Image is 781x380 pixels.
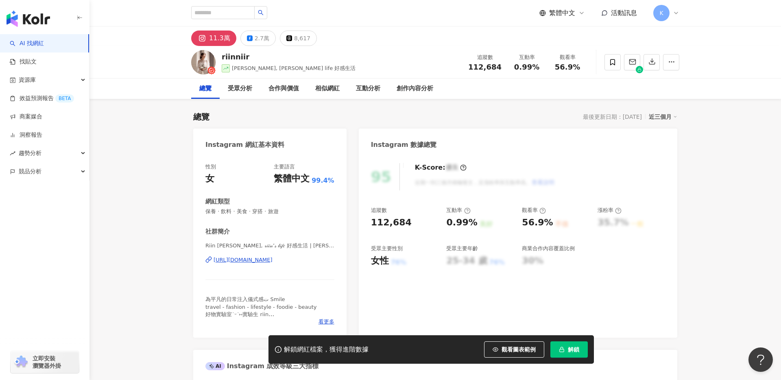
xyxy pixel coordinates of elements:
[205,242,334,249] span: 𝖱𝗂𝗂𝗇 [PERSON_NAME], 𝓇𝒾𝒾𝓃’𝓈 𝓁𝒾𝒻𝑒 好感生活 | [PERSON_NAME]
[7,11,50,27] img: logo
[205,227,230,236] div: 社群簡介
[522,216,553,229] div: 56.9%
[555,63,580,71] span: 56.9%
[446,207,470,214] div: 互動率
[511,53,542,61] div: 互動率
[205,256,334,264] a: [URL][DOMAIN_NAME]
[240,31,276,46] button: 2.7萬
[274,163,295,170] div: 主要語言
[205,362,225,370] div: AI
[11,351,79,373] a: chrome extension立即安裝 瀏覽器外掛
[205,362,319,371] div: Instagram 成效等級三大指標
[10,94,74,103] a: 效益預測報告BETA
[10,113,42,121] a: 商案媒合
[371,140,437,149] div: Instagram 數據總覽
[222,52,356,62] div: riinniir
[371,245,403,252] div: 受眾主要性別
[371,207,387,214] div: 追蹤數
[205,140,284,149] div: Instagram 網紅基本資料
[468,63,502,71] span: 112,684
[258,10,264,15] span: search
[484,341,544,358] button: 觀看圖表範例
[10,131,42,139] a: 洞察報告
[228,84,252,94] div: 受眾分析
[280,31,317,46] button: 8,617
[10,39,44,48] a: searchAI 找網紅
[19,71,36,89] span: 資源庫
[199,84,212,94] div: 總覽
[284,345,369,354] div: 解鎖網紅檔案，獲得進階數據
[319,318,334,325] span: 看更多
[315,84,340,94] div: 相似網紅
[214,256,273,264] div: [URL][DOMAIN_NAME]
[446,216,477,229] div: 0.99%
[446,245,478,252] div: 受眾主要年齡
[294,33,310,44] div: 8,617
[193,111,209,122] div: 總覽
[205,173,214,185] div: 女
[191,31,236,46] button: 11.3萬
[10,58,37,66] a: 找貼文
[19,162,41,181] span: 競品分析
[232,65,356,71] span: [PERSON_NAME], [PERSON_NAME] life 好感生活
[13,356,29,369] img: chrome extension
[19,144,41,162] span: 趨勢分析
[598,207,622,214] div: 漲粉率
[356,84,380,94] div: 互動分析
[583,114,642,120] div: 最後更新日期：[DATE]
[550,341,588,358] button: 解鎖
[549,9,575,17] span: 繁體中文
[415,163,467,172] div: K-Score :
[514,63,539,71] span: 0.99%
[10,151,15,156] span: rise
[659,9,663,17] span: K
[191,50,216,74] img: KOL Avatar
[274,173,310,185] div: 繁體中文
[268,84,299,94] div: 合作與價值
[397,84,433,94] div: 創作內容分析
[205,296,321,339] span: 為平凡的日常注入儀式感ت 𝖲𝗆𝗂𝗅𝖾 travel - fashion - lifestyle - foodie - beauty 好物實驗室˙ᵕ˙⑅實驗生 riin 𝚠𝚘𝚛𝚔 📧[EMAIL_...
[371,255,389,267] div: 女性
[205,208,334,215] span: 保養 · 飲料 · 美食 · 穿搭 · 旅遊
[205,197,230,206] div: 網紅類型
[552,53,583,61] div: 觀看率
[255,33,269,44] div: 2.7萬
[468,53,502,61] div: 追蹤數
[522,207,546,214] div: 觀看率
[611,9,637,17] span: 活動訊息
[371,216,412,229] div: 112,684
[522,245,575,252] div: 商業合作內容覆蓋比例
[568,346,579,353] span: 解鎖
[205,163,216,170] div: 性別
[209,33,230,44] div: 11.3萬
[312,176,334,185] span: 99.4%
[502,346,536,353] span: 觀看圖表範例
[649,111,677,122] div: 近三個月
[33,355,61,369] span: 立即安裝 瀏覽器外掛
